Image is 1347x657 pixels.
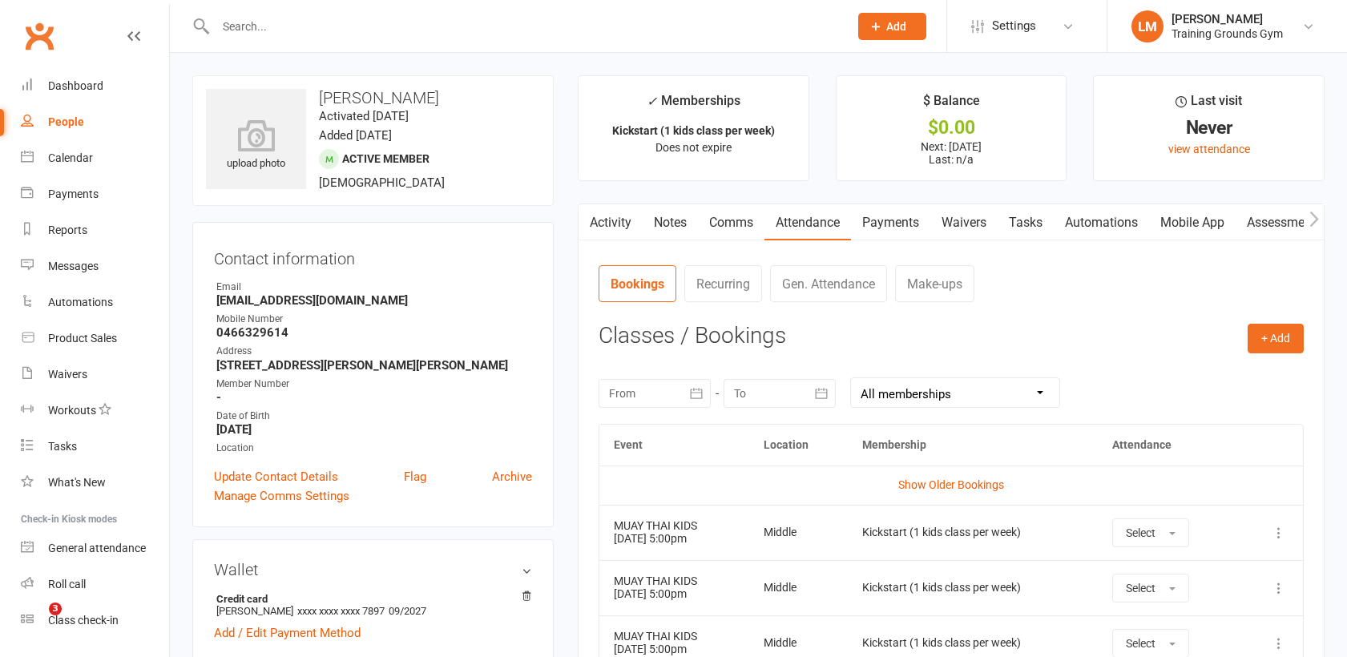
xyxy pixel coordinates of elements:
[206,89,540,107] h3: [PERSON_NAME]
[848,425,1098,466] th: Membership
[647,94,657,109] i: ✓
[216,390,532,405] strong: -
[21,176,169,212] a: Payments
[1236,204,1333,241] a: Assessments
[21,429,169,465] a: Tasks
[404,467,426,486] a: Flag
[48,440,77,453] div: Tasks
[216,377,532,392] div: Member Number
[647,91,740,120] div: Memberships
[492,467,532,486] a: Archive
[48,224,87,236] div: Reports
[48,260,99,272] div: Messages
[1131,10,1164,42] div: LM
[851,204,930,241] a: Payments
[1112,574,1189,603] button: Select
[216,293,532,308] strong: [EMAIL_ADDRESS][DOMAIN_NAME]
[48,332,117,345] div: Product Sales
[21,566,169,603] a: Roll call
[1054,204,1149,241] a: Automations
[48,542,146,554] div: General attendance
[1126,582,1155,595] span: Select
[216,593,524,605] strong: Credit card
[48,187,99,200] div: Payments
[898,478,1004,491] a: Show Older Bookings
[319,128,392,143] time: Added [DATE]
[216,409,532,424] div: Date of Birth
[216,358,532,373] strong: [STREET_ADDRESS][PERSON_NAME][PERSON_NAME]
[214,561,532,578] h3: Wallet
[21,465,169,501] a: What's New
[297,605,385,617] span: xxxx xxxx xxxx 7897
[21,530,169,566] a: General attendance kiosk mode
[216,312,532,327] div: Mobile Number
[48,296,113,308] div: Automations
[48,151,93,164] div: Calendar
[48,578,86,590] div: Roll call
[216,422,532,437] strong: [DATE]
[764,204,851,241] a: Attendance
[862,637,1083,649] div: Kickstart (1 kids class per week)
[992,8,1036,44] span: Settings
[48,476,106,489] div: What's New
[21,68,169,104] a: Dashboard
[216,441,532,456] div: Location
[1126,526,1155,539] span: Select
[21,284,169,320] a: Automations
[21,140,169,176] a: Calendar
[930,204,998,241] a: Waivers
[1168,143,1250,155] a: view attendance
[1126,637,1155,650] span: Select
[1248,324,1304,353] button: + Add
[770,265,887,302] a: Gen. Attendance
[21,320,169,357] a: Product Sales
[216,325,532,340] strong: 0466329614
[862,526,1083,538] div: Kickstart (1 kids class per week)
[21,357,169,393] a: Waivers
[216,280,532,295] div: Email
[655,141,732,154] span: Does not expire
[49,603,62,615] span: 3
[16,603,54,641] iframe: Intercom live chat
[214,244,532,268] h3: Contact information
[1176,91,1242,119] div: Last visit
[216,344,532,359] div: Address
[48,614,119,627] div: Class check-in
[21,603,169,639] a: Class kiosk mode
[923,91,980,119] div: $ Balance
[214,467,338,486] a: Update Contact Details
[342,152,430,165] span: Active member
[1112,518,1189,547] button: Select
[1172,12,1283,26] div: [PERSON_NAME]
[48,404,96,417] div: Workouts
[211,15,837,38] input: Search...
[612,124,775,137] strong: Kickstart (1 kids class per week)
[319,109,409,123] time: Activated [DATE]
[764,582,833,594] div: Middle
[21,248,169,284] a: Messages
[389,605,426,617] span: 09/2027
[214,590,532,619] li: [PERSON_NAME]
[998,204,1054,241] a: Tasks
[886,20,906,33] span: Add
[684,265,762,302] a: Recurring
[48,368,87,381] div: Waivers
[21,104,169,140] a: People
[48,79,103,92] div: Dashboard
[206,119,306,172] div: upload photo
[599,505,749,560] td: [DATE] 5:00pm
[614,575,735,587] div: MUAY THAI KIDS
[21,212,169,248] a: Reports
[1172,26,1283,41] div: Training Grounds Gym
[862,582,1083,594] div: Kickstart (1 kids class per week)
[214,623,361,643] a: Add / Edit Payment Method
[599,425,749,466] th: Event
[599,560,749,615] td: [DATE] 5:00pm
[764,637,833,649] div: Middle
[214,486,349,506] a: Manage Comms Settings
[698,204,764,241] a: Comms
[895,265,974,302] a: Make-ups
[21,393,169,429] a: Workouts
[614,520,735,532] div: MUAY THAI KIDS
[599,265,676,302] a: Bookings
